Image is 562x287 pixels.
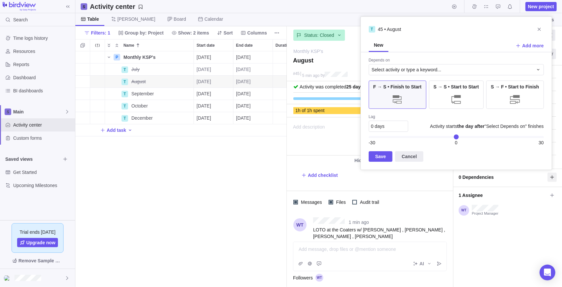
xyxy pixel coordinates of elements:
span: Select activity or type a keyword... [372,66,442,73]
div: Depends on [369,58,390,64]
span: 0 Dependencies [459,172,548,183]
span: Add more [522,42,544,49]
span: New [374,42,384,48]
span: Add more [516,41,544,50]
span: Save [375,153,386,160]
span: 30 [539,140,544,145]
span: Cancel [395,151,423,162]
span: Save [369,151,393,162]
span: 45 • August [378,26,401,33]
div: T [369,26,375,33]
span: S → S • Start to Start [434,84,479,90]
span: F → S • Finish to Start [373,84,421,90]
span: Close [535,25,544,34]
div: Lag [369,114,544,121]
span: Cancel [402,153,417,160]
b: the day after [457,124,485,129]
span: S → F • Start to Finish [491,84,539,90]
span: Activity starts "Select Depends on" finishes [430,123,544,130]
span: 0 days [371,124,385,129]
span: -30 [369,140,375,145]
